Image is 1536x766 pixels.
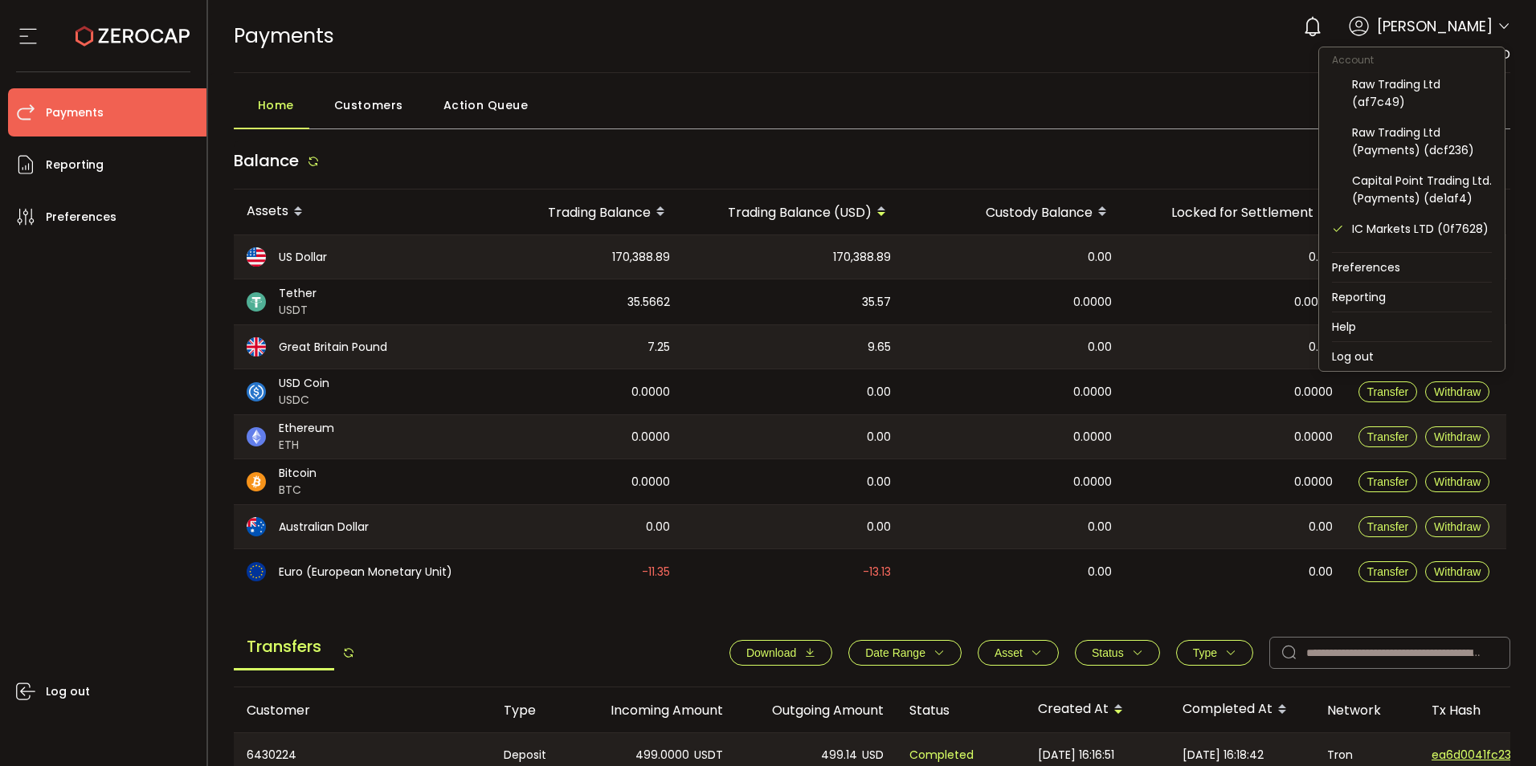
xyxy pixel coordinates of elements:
span: USD Coin [279,375,329,392]
span: 170,388.89 [833,248,891,267]
div: Customer [234,701,491,719]
span: Transfer [1367,385,1409,398]
div: Network [1314,701,1419,719]
span: Withdraw [1434,520,1481,533]
button: Withdraw [1425,426,1489,447]
img: usdt_portfolio.svg [247,292,266,312]
span: 170,388.89 [612,248,670,267]
div: Assets [234,198,483,226]
div: Locked for Settlement [1125,198,1346,226]
span: Withdraw [1434,475,1481,488]
span: 0.00 [1088,248,1112,267]
button: Withdraw [1425,381,1489,402]
div: Raw Trading Ltd (af7c49) [1352,75,1492,111]
span: 0.0000 [631,473,670,491]
button: Transfer [1358,471,1418,492]
img: usd_portfolio.svg [247,247,266,267]
span: Euro (European Monetary Unit) [279,564,452,581]
span: Withdraw [1434,565,1481,578]
img: aud_portfolio.svg [247,517,266,536]
button: Type [1176,640,1253,666]
span: [PERSON_NAME] [1377,15,1493,37]
span: 0.0000 [631,428,670,446]
span: Payments [46,101,104,124]
div: Status [897,701,1025,719]
div: Trading Balance (USD) [683,198,904,226]
div: Capital Point Trading Ltd. (Payments) (de1af4) [1352,172,1492,207]
div: Completed At [1170,696,1314,723]
button: Withdraw [1425,516,1489,537]
span: Payments [234,22,334,50]
span: 0.00 [1309,248,1333,267]
div: Capital Point Trading Ltd. (B2B) (ce2efa) [1352,251,1492,286]
span: 0.0000 [1294,428,1333,446]
span: 0.0000 [1073,473,1112,491]
span: Download [746,646,796,659]
li: Log out [1319,342,1505,371]
span: [DATE] 16:16:51 [1038,746,1114,764]
button: Transfer [1358,381,1418,402]
span: 0.00 [1309,338,1333,357]
span: 0.0000 [1294,293,1333,312]
span: Transfer [1367,520,1409,533]
span: Bitcoin [279,465,317,482]
div: Created At [1025,696,1170,723]
button: Withdraw [1425,561,1489,582]
span: Balance [234,149,299,172]
span: 35.57 [862,293,891,312]
img: gbp_portfolio.svg [247,337,266,357]
span: 9.65 [868,338,891,357]
span: USDT [694,746,723,764]
span: -11.35 [642,563,670,581]
button: Transfer [1358,516,1418,537]
span: Home [258,89,294,121]
span: 0.00 [867,518,891,536]
span: Transfer [1367,475,1409,488]
div: Raw Trading Ltd (Payments) (dcf236) [1352,124,1492,159]
span: 0.00 [1088,338,1112,357]
span: 0.0000 [1294,383,1333,401]
span: BTC [279,482,317,499]
li: Preferences [1319,253,1505,282]
span: 0.00 [1309,518,1333,536]
img: eth_portfolio.svg [247,427,266,446]
li: Reporting [1319,283,1505,312]
span: IC Markets LTD [1415,45,1510,63]
div: Incoming Amount [575,701,736,719]
span: Withdraw [1434,385,1481,398]
button: Download [729,640,832,666]
span: Type [1193,646,1217,659]
iframe: Chat Widget [1456,689,1536,766]
span: Tether [279,285,317,302]
img: eur_portfolio.svg [247,562,266,581]
span: Account [1319,53,1387,67]
span: Australian Dollar [279,519,369,536]
span: 0.0000 [1073,428,1112,446]
span: ETH [279,437,334,454]
span: Withdraw [1434,430,1481,443]
span: 7.25 [647,338,670,357]
li: Help [1319,312,1505,341]
button: Date Range [848,640,962,666]
span: Status [1092,646,1124,659]
span: [DATE] 16:18:42 [1183,746,1264,764]
span: 0.00 [867,473,891,491]
span: -13.13 [863,563,891,581]
span: 0.0000 [1073,383,1112,401]
span: USD [862,746,884,764]
span: Customers [334,89,403,121]
div: Custody Balance [904,198,1125,226]
span: Preferences [46,206,116,229]
span: Transfers [234,625,334,670]
span: US Dollar [279,249,327,266]
span: 0.00 [1088,518,1112,536]
button: Withdraw [1425,471,1489,492]
div: Type [491,701,575,719]
span: Transfer [1367,565,1409,578]
span: 0.0000 [631,383,670,401]
span: Log out [46,680,90,703]
img: btc_portfolio.svg [247,472,266,491]
span: Action Queue [443,89,529,121]
span: 499.14 [821,746,857,764]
